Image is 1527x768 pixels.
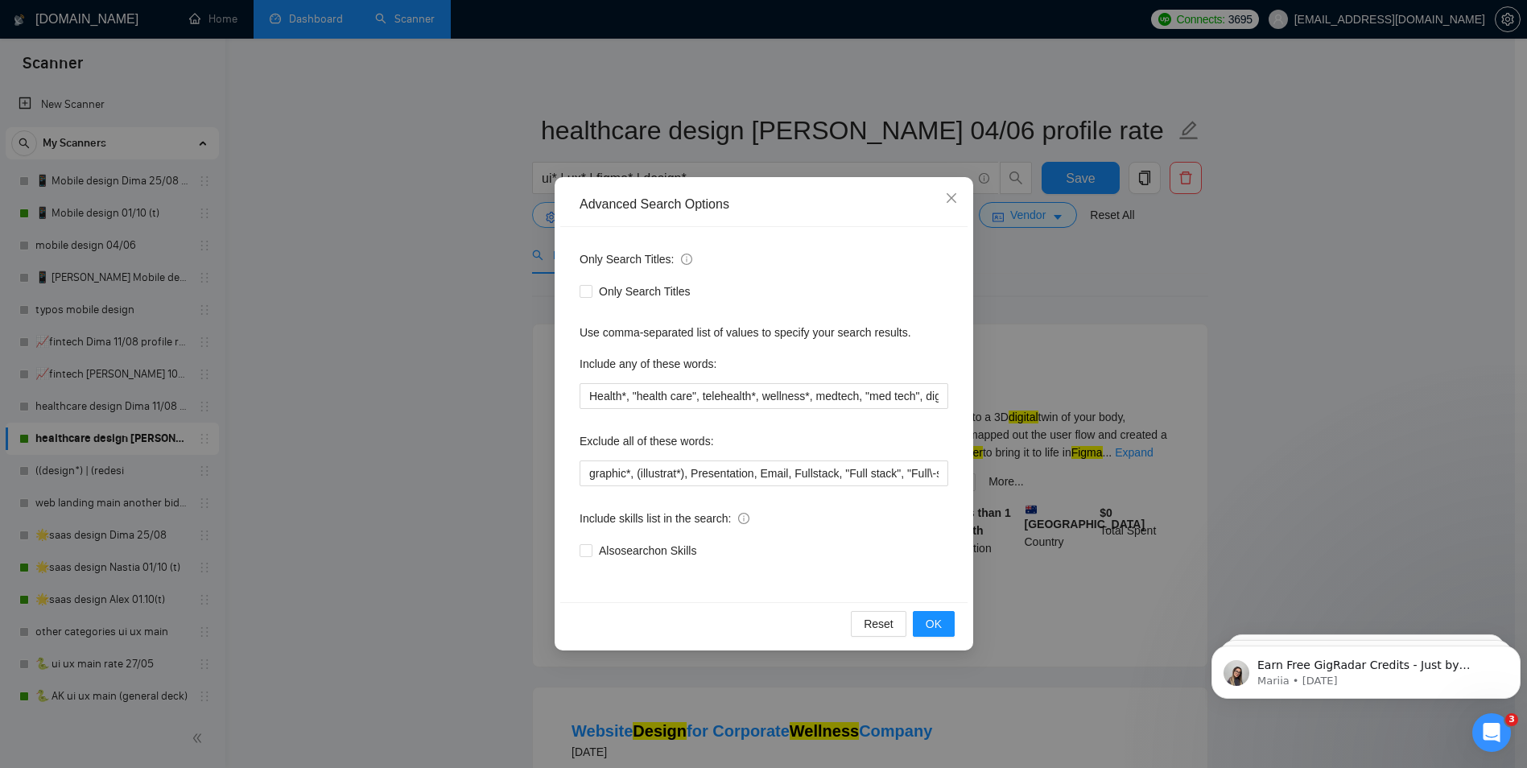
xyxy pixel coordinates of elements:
p: Message from Mariia, sent 3d ago [52,62,295,76]
span: close [945,192,958,204]
div: Use comma-separated list of values to specify your search results. [580,324,948,341]
button: OK [912,611,954,637]
span: Earn Free GigRadar Credits - Just by Sharing Your Story! 💬 Want more credits for sending proposal... [52,47,295,380]
span: Only Search Titles: [580,250,692,268]
span: 3 [1505,713,1518,726]
iframe: Intercom live chat [1472,713,1511,752]
span: info-circle [738,513,749,524]
label: Include any of these words: [580,351,716,377]
label: Exclude all of these words: [580,428,714,454]
span: OK [925,615,941,633]
span: Include skills list in the search: [580,510,749,527]
span: info-circle [681,254,692,265]
span: Reset [864,615,894,633]
div: Advanced Search Options [580,196,948,213]
button: Reset [851,611,906,637]
span: Also search on Skills [592,542,703,559]
button: Close [930,177,973,221]
span: Only Search Titles [592,283,697,300]
iframe: Intercom notifications message [1205,612,1527,725]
